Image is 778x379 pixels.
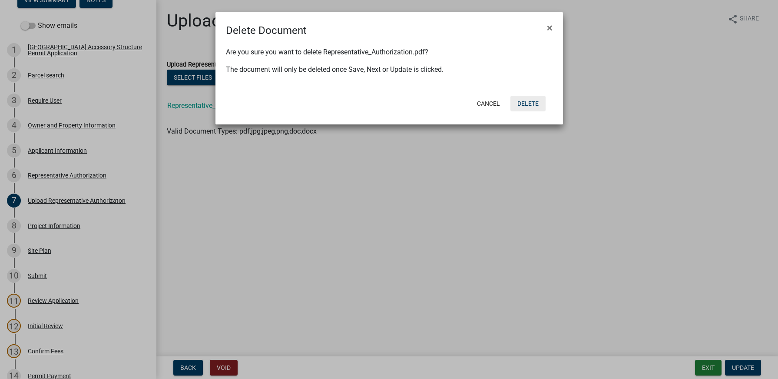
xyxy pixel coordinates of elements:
button: Cancel [470,96,507,111]
h4: Delete Document [226,23,307,38]
p: The document will only be deleted once Save, Next or Update is clicked. [226,64,553,75]
p: Are you sure you want to delete Representative_Authorization.pdf? [226,47,553,57]
span: × [547,22,553,34]
button: Delete [510,96,546,111]
button: Close [540,16,559,40]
